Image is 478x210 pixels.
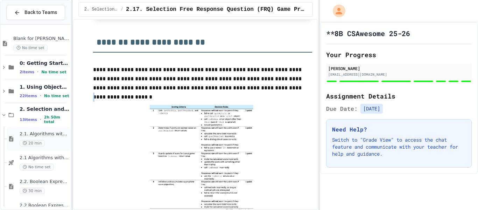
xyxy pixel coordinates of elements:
h2: Your Progress [326,50,472,60]
span: • [40,93,41,99]
span: 0: Getting Started [20,60,69,66]
span: 20 min [20,140,45,147]
span: Blank for [PERSON_NAME]-dont break it [13,36,69,42]
div: [EMAIL_ADDRESS][DOMAIN_NAME] [328,72,470,77]
span: 2.2. Boolean Expressions [20,179,69,185]
span: 1. Using Objects and Methods [20,84,69,90]
span: Back to Teams [24,9,57,16]
div: [PERSON_NAME] [328,65,470,72]
span: 2.1 Algorithms with Selection and Repetition - Topic 2.1 [20,155,69,161]
div: My Account [325,3,347,19]
span: No time set [13,45,48,51]
button: Back to Teams [6,5,65,20]
h2: Assignment Details [326,91,472,101]
span: 2. Selection and Iteration [20,106,69,112]
span: 2.2 Boolean Expressions - Quiz [20,203,69,209]
span: 2.17. Selection Free Response Question (FRQ) Game Practice (2.1-2.6) [126,5,305,14]
span: / [121,7,123,12]
span: 22 items [20,94,37,98]
span: No time set [41,70,66,74]
span: 13 items [20,117,37,122]
span: No time set [20,164,54,170]
h3: Need Help? [332,125,466,134]
span: 2 items [20,70,34,74]
span: • [40,117,41,122]
span: 2.1. Algorithms with Selection and Repetition [20,131,69,137]
span: 30 min [20,188,45,194]
p: Switch to "Grade View" to access the chat feature and communicate with your teacher for help and ... [332,136,466,157]
span: 2h 50m total [44,115,69,124]
span: No time set [44,94,69,98]
span: Due Date: [326,104,358,113]
span: 2. Selection and Iteration [84,7,118,12]
h1: **8B CSAwesome 25-26 [326,28,410,38]
span: • [37,69,38,75]
span: [DATE] [360,104,383,114]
